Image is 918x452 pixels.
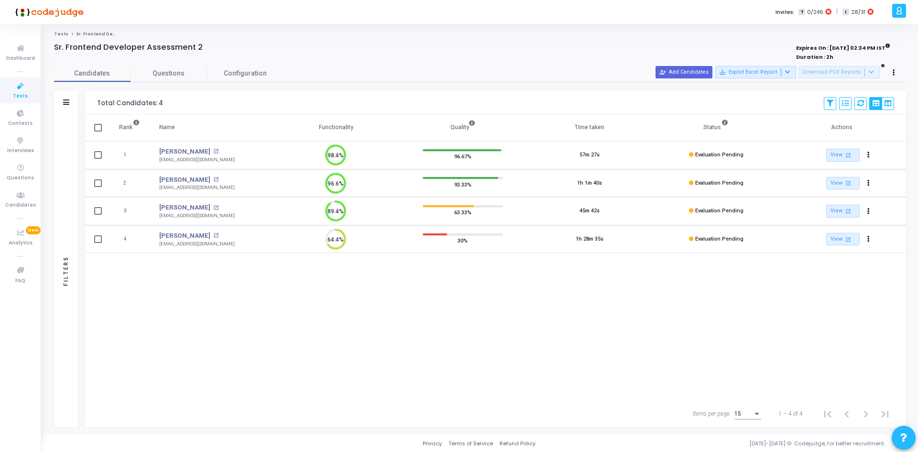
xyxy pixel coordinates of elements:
[779,114,906,141] th: Actions
[9,239,33,247] span: Analytics
[826,233,860,246] a: View
[695,180,743,186] span: Evaluation Pending
[862,149,875,162] button: Actions
[54,31,68,37] a: Tests
[576,235,603,243] div: 1h 28m 35s
[535,440,906,448] div: [DATE]-[DATE] © Codejudge, for better recruitment.
[575,122,604,132] div: Time taken
[844,151,852,159] mat-icon: open_in_new
[159,122,175,132] div: Name
[734,410,741,417] span: 15
[159,241,235,248] div: [EMAIL_ADDRESS][DOMAIN_NAME]
[836,7,838,17] span: |
[856,404,875,423] button: Next page
[869,97,894,110] div: View Options
[213,177,219,182] mat-icon: open_in_new
[159,212,235,220] div: [EMAIL_ADDRESS][DOMAIN_NAME]
[7,147,34,155] span: Interviews
[862,176,875,190] button: Actions
[579,151,600,159] div: 57m 27s
[826,177,860,190] a: View
[807,8,823,16] span: 0/246
[842,9,849,16] span: I
[159,175,210,185] a: [PERSON_NAME]
[15,277,25,285] span: FAQ
[844,207,852,215] mat-icon: open_in_new
[818,404,837,423] button: First page
[76,31,167,37] span: Sr. Frontend Developer Assessment 2
[862,232,875,246] button: Actions
[826,205,860,218] a: View
[109,169,150,198] td: 2
[875,404,895,423] button: Last page
[159,184,235,191] div: [EMAIL_ADDRESS][DOMAIN_NAME]
[734,411,761,418] mat-select: Items per page:
[659,69,666,76] mat-icon: person_add_alt
[213,205,219,210] mat-icon: open_in_new
[273,114,400,141] th: Functionality
[454,179,471,189] span: 93.33%
[54,43,203,52] h4: Sr. Frontend Developer Assessment 2
[778,409,803,418] div: 1 – 4 of 4
[159,147,210,156] a: [PERSON_NAME]
[109,197,150,225] td: 3
[109,225,150,254] td: 4
[837,404,856,423] button: Previous page
[796,53,833,61] strong: Duration : 2h
[653,114,779,141] th: Status
[8,120,33,128] span: Contests
[54,31,906,37] nav: breadcrumb
[579,207,600,215] div: 45m 42s
[159,203,210,212] a: [PERSON_NAME]
[6,55,35,63] span: Dashboard
[715,66,796,78] button: Export Excel Report
[159,156,235,164] div: [EMAIL_ADDRESS][DOMAIN_NAME]
[798,66,880,78] button: Download PDF Reports
[796,42,890,52] strong: Expires On : [DATE] 02:34 PM IST
[448,440,493,448] a: Terms of Service
[500,440,535,448] a: Refund Policy
[454,152,471,161] span: 96.67%
[719,69,726,76] mat-icon: save_alt
[656,66,712,78] button: Add Candidates
[213,149,219,154] mat-icon: open_in_new
[826,149,860,162] a: View
[695,236,743,242] span: Evaluation Pending
[693,409,731,418] div: Items per page:
[851,8,865,16] span: 28/31
[109,114,150,141] th: Rank
[399,114,526,141] th: Quality
[458,236,468,245] span: 30%
[109,141,150,169] td: 1
[577,179,602,187] div: 1h 1m 40s
[224,68,267,78] span: Configuration
[776,8,795,16] label: Invites:
[62,218,70,323] div: Filters
[7,174,34,182] span: Questions
[423,440,442,448] a: Privacy
[862,205,875,218] button: Actions
[26,226,41,234] span: New
[454,208,471,217] span: 63.33%
[213,233,219,238] mat-icon: open_in_new
[5,201,36,209] span: Candidates
[844,235,852,243] mat-icon: open_in_new
[695,152,743,158] span: Evaluation Pending
[844,179,852,187] mat-icon: open_in_new
[54,68,131,78] span: Candidates
[798,9,805,16] span: T
[97,99,163,107] div: Total Candidates: 4
[131,68,207,78] span: Questions
[13,92,28,100] span: Tests
[159,231,210,241] a: [PERSON_NAME]
[695,208,743,214] span: Evaluation Pending
[12,2,84,22] img: logo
